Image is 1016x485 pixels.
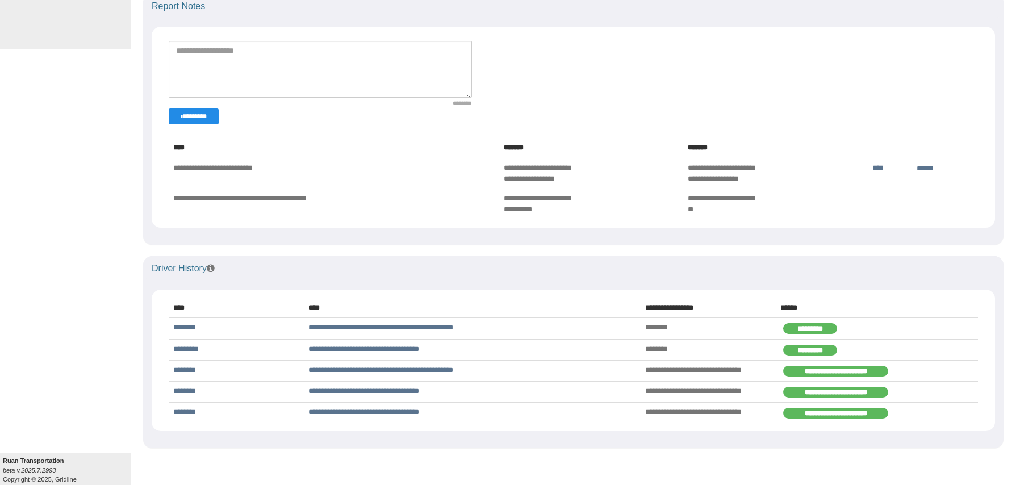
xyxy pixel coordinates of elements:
[143,256,1004,281] div: Driver History
[169,108,219,124] button: Change Filter Options
[3,467,56,474] i: beta v.2025.7.2993
[3,457,64,464] b: Ruan Transportation
[3,456,131,484] div: Copyright © 2025, Gridline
